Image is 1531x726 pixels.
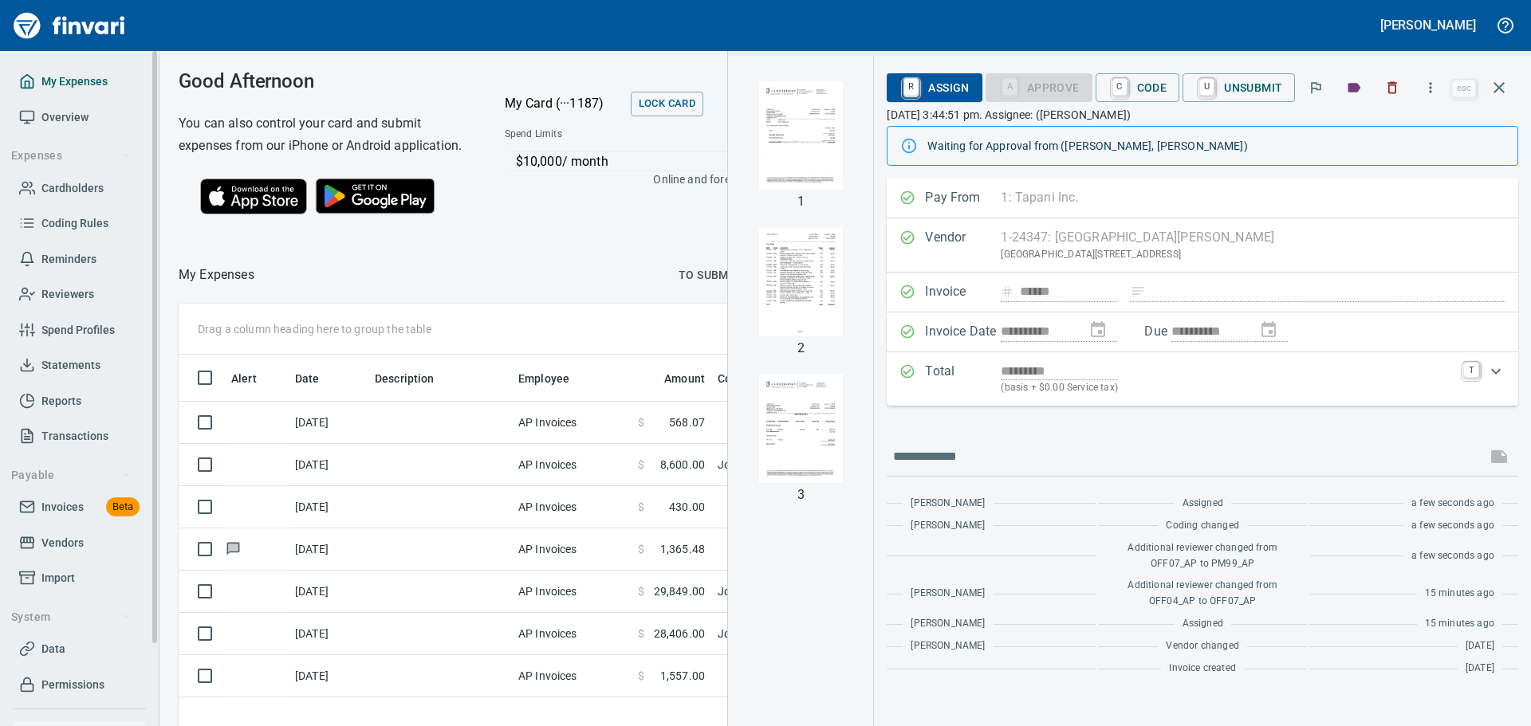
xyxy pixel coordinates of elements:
[512,486,632,528] td: AP Invoices
[797,192,805,211] p: 1
[927,131,1505,160] div: Waiting for Approval from ([PERSON_NAME], [PERSON_NAME])
[1112,78,1128,96] a: C
[179,265,254,285] p: My Expenses
[887,107,1518,123] p: [DATE] 3:44:51 pm. Assignee: ([PERSON_NAME])
[711,613,1110,655] td: Job (1)
[13,525,146,561] a: Vendors
[1183,73,1295,102] button: UUnsubmit
[231,369,277,388] span: Alert
[512,528,632,571] td: AP Invoices
[516,152,789,171] p: $10,000 / month
[289,655,368,697] td: [DATE]
[638,583,644,599] span: $
[41,391,81,411] span: Reports
[1169,661,1236,677] span: Invoice created
[13,383,146,419] a: Reports
[899,74,969,101] span: Assign
[1425,586,1494,602] span: 15 minutes ago
[179,265,254,285] nav: breadcrumb
[13,418,146,454] a: Transactions
[289,571,368,613] td: [DATE]
[887,73,982,102] button: RAssign
[911,638,985,654] span: [PERSON_NAME]
[1375,70,1410,105] button: Discard
[41,675,104,695] span: Permissions
[41,497,84,517] span: Invoices
[1448,69,1518,107] span: Close invoice
[5,602,138,632] button: System
[13,631,146,667] a: Data
[746,81,855,190] img: Page 1
[289,613,368,655] td: [DATE]
[797,339,805,358] p: 2
[1199,78,1214,96] a: U
[887,352,1518,406] div: Expand
[643,369,705,388] span: Amount
[638,626,644,642] span: $
[711,571,1110,613] td: Job (1)
[911,616,985,632] span: [PERSON_NAME]
[1183,616,1223,632] span: Assigned
[660,541,705,557] span: 1,365.48
[1183,496,1223,512] span: Assigned
[679,265,740,285] span: To Submit
[660,457,705,473] span: 8,600.00
[295,369,340,388] span: Date
[1380,17,1476,33] h5: [PERSON_NAME]
[911,496,985,512] span: [PERSON_NAME]
[13,312,146,348] a: Spend Profiles
[1463,362,1479,378] a: T
[13,560,146,596] a: Import
[1466,661,1494,677] span: [DATE]
[1166,518,1238,534] span: Coding changed
[106,498,140,516] span: Beta
[375,369,435,388] span: Description
[11,146,132,166] span: Expenses
[41,285,94,304] span: Reviewers
[1411,518,1494,534] span: a few seconds ago
[11,607,132,627] span: System
[1452,80,1476,97] a: esc
[10,6,129,45] a: Finvari
[13,171,146,206] a: Cardholders
[41,533,84,553] span: Vendors
[5,461,138,490] button: Payable
[11,465,132,485] span: Payable
[41,179,104,198] span: Cardholders
[231,369,257,388] span: Alert
[1480,438,1518,476] span: This records your message into the invoice and notifies anyone mentioned
[13,277,146,312] a: Reviewers
[654,583,705,599] span: 29,849.00
[639,95,695,113] span: Lock Card
[13,347,146,383] a: Statements
[669,414,705,430] span: 568.07
[718,369,775,388] span: Coding
[797,485,805,504] p: 3
[200,179,307,214] img: Download on the App Store
[1411,496,1494,512] span: a few seconds ago
[911,586,985,602] span: [PERSON_NAME]
[512,402,632,444] td: AP Invoices
[512,613,632,655] td: AP Invoices
[41,72,108,92] span: My Expenses
[638,668,644,684] span: $
[41,108,89,128] span: Overview
[295,369,320,388] span: Date
[518,369,569,388] span: Employee
[41,426,108,446] span: Transactions
[512,655,632,697] td: AP Invoices
[746,228,855,336] img: Page 2
[289,486,368,528] td: [DATE]
[289,528,368,571] td: [DATE]
[903,78,919,96] a: R
[638,414,644,430] span: $
[1001,380,1454,396] p: (basis + $0.00 Service tax)
[746,375,855,483] img: Page 3
[5,141,138,171] button: Expenses
[1466,638,1494,654] span: [DATE]
[41,214,108,233] span: Coding Rules
[638,541,644,557] span: $
[986,80,1092,93] div: Coding Required
[289,444,368,486] td: [DATE]
[1107,540,1299,572] span: Additional reviewer changed from OFF07_AP to PM99_AP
